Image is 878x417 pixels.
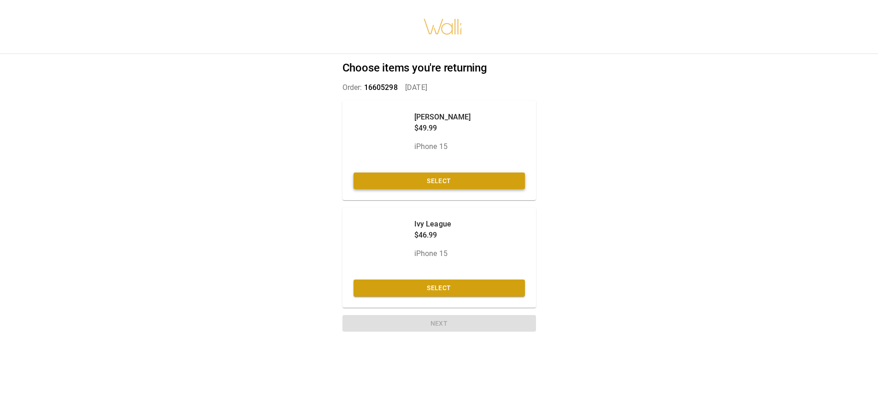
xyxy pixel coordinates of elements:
[423,7,463,47] img: walli-inc.myshopify.com
[364,83,398,92] span: 16605298
[414,230,452,241] p: $46.99
[414,141,471,152] p: iPhone 15
[342,82,536,93] p: Order: [DATE]
[414,112,471,123] p: [PERSON_NAME]
[354,280,525,297] button: Select
[414,123,471,134] p: $49.99
[414,248,452,259] p: iPhone 15
[342,61,536,75] h2: Choose items you're returning
[414,219,452,230] p: Ivy League
[354,173,525,190] button: Select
